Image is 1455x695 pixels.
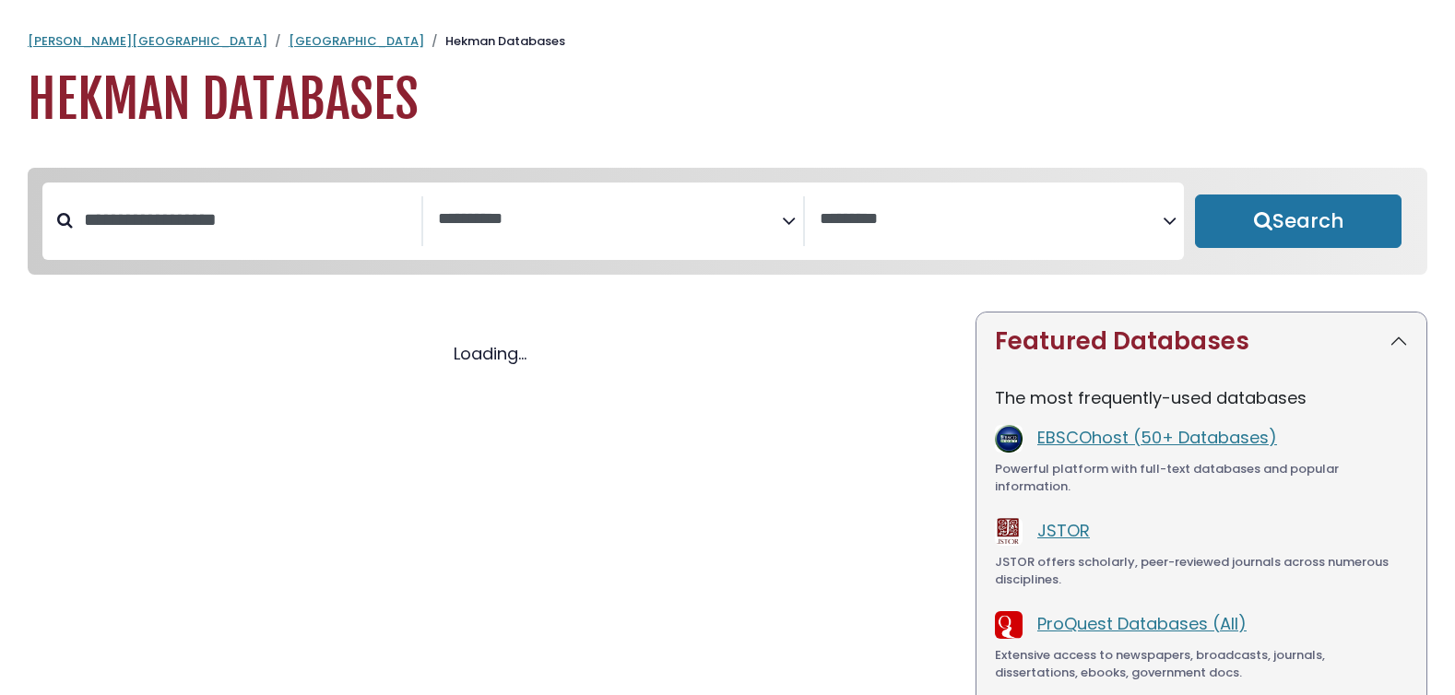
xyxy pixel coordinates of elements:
[995,460,1408,496] div: Powerful platform with full-text databases and popular information.
[28,32,1427,51] nav: breadcrumb
[289,32,424,50] a: [GEOGRAPHIC_DATA]
[1195,194,1402,248] button: Submit for Search Results
[820,210,1163,230] textarea: Search
[995,646,1408,682] div: Extensive access to newspapers, broadcasts, journals, dissertations, ebooks, government docs.
[1037,426,1277,449] a: EBSCOhost (50+ Databases)
[28,69,1427,131] h1: Hekman Databases
[424,32,565,51] li: Hekman Databases
[1037,612,1247,635] a: ProQuest Databases (All)
[438,210,781,230] textarea: Search
[73,205,421,235] input: Search database by title or keyword
[995,385,1408,410] p: The most frequently-used databases
[976,312,1426,371] button: Featured Databases
[1037,519,1090,542] a: JSTOR
[28,341,953,366] div: Loading...
[28,32,267,50] a: [PERSON_NAME][GEOGRAPHIC_DATA]
[28,168,1427,275] nav: Search filters
[995,553,1408,589] div: JSTOR offers scholarly, peer-reviewed journals across numerous disciplines.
